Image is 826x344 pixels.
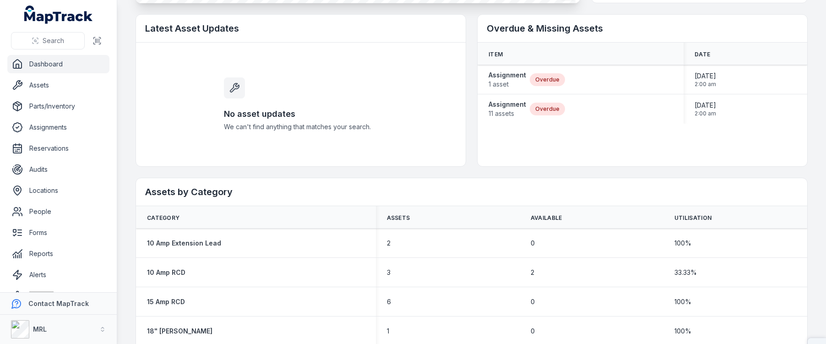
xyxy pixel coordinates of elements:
a: Alerts [7,266,109,284]
span: Category [147,214,179,222]
span: Search [43,36,64,45]
strong: Contact MapTrack [28,300,89,307]
a: Assignment1 asset [489,71,526,89]
a: 15 Amp RCD [147,297,185,306]
time: 30/09/2025, 2:00:00 am [695,71,716,88]
a: Assignments [7,118,109,137]
span: 2 [387,239,391,248]
a: 10 Amp RCD [147,268,185,277]
span: 1 [387,327,389,336]
button: Search [11,32,85,49]
span: 6 [387,297,391,306]
span: [DATE] [695,101,716,110]
div: Overdue [530,103,565,115]
span: [DATE] [695,71,716,81]
h2: Assets by Category [145,186,798,198]
a: People [7,202,109,221]
span: 2 [531,268,534,277]
a: Assignment11 assets [489,100,526,118]
a: Locations [7,181,109,200]
h2: Latest Asset Updates [145,22,456,35]
span: 11 assets [489,109,526,118]
span: Available [531,214,562,222]
a: 10 Amp Extension Lead [147,239,221,248]
a: Settings [7,287,109,305]
span: 100 % [674,327,691,336]
span: 0 [531,239,535,248]
span: We can't find anything that matches your search. [224,122,378,131]
a: 18" [PERSON_NAME] [147,327,212,336]
strong: Assignment [489,100,526,109]
h3: No asset updates [224,108,378,120]
a: Reservations [7,139,109,158]
span: 0 [531,327,535,336]
strong: Assignment [489,71,526,80]
a: Reports [7,245,109,263]
span: 0 [531,297,535,306]
span: 2:00 am [695,110,716,117]
span: 2:00 am [695,81,716,88]
a: Dashboard [7,55,109,73]
span: 1 asset [489,80,526,89]
span: Item [489,51,503,58]
a: Forms [7,224,109,242]
span: Assets [387,214,410,222]
span: 100 % [674,239,691,248]
h2: Overdue & Missing Assets [487,22,798,35]
span: 100 % [674,297,691,306]
div: Overdue [530,73,565,86]
a: Assets [7,76,109,94]
span: 3 [387,268,391,277]
time: 28/09/2025, 2:00:00 am [695,101,716,117]
span: Utilisation [674,214,712,222]
strong: MRL [33,325,47,333]
span: Date [695,51,710,58]
a: MapTrack [24,5,93,24]
span: 33.33 % [674,268,697,277]
a: Parts/Inventory [7,97,109,115]
a: Audits [7,160,109,179]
